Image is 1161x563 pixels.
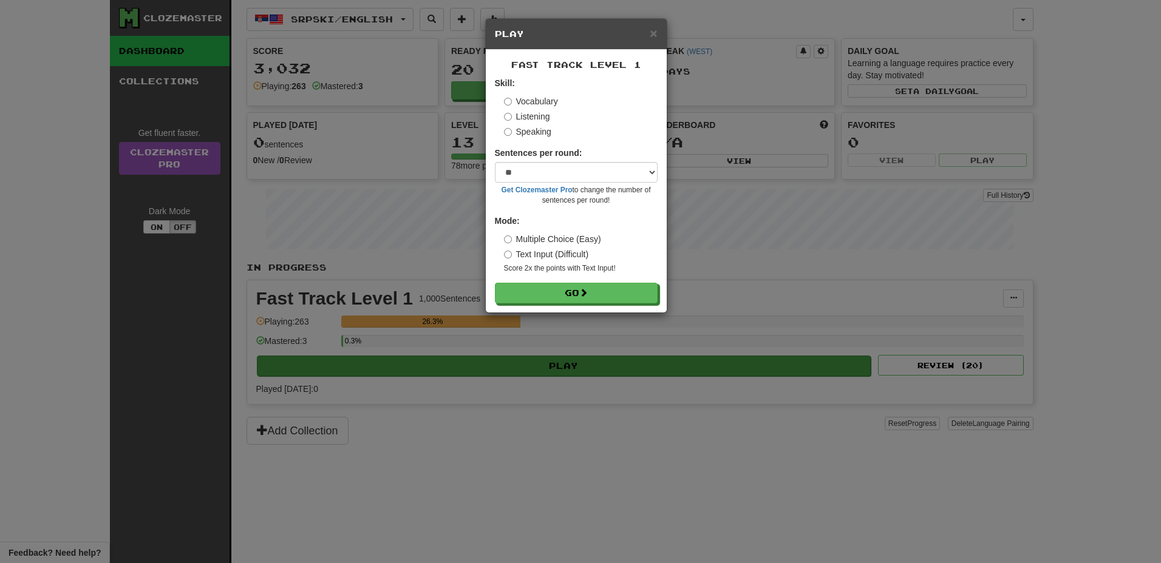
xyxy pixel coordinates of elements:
[650,26,657,40] span: ×
[504,248,589,260] label: Text Input (Difficult)
[504,113,512,121] input: Listening
[504,233,601,245] label: Multiple Choice (Easy)
[504,95,558,107] label: Vocabulary
[495,78,515,88] strong: Skill:
[504,263,658,274] small: Score 2x the points with Text Input !
[504,98,512,106] input: Vocabulary
[650,27,657,39] button: Close
[504,128,512,136] input: Speaking
[495,147,582,159] label: Sentences per round:
[504,251,512,258] input: Text Input (Difficult)
[495,28,658,40] h5: Play
[511,59,641,70] span: Fast Track Level 1
[504,235,512,243] input: Multiple Choice (Easy)
[504,126,551,138] label: Speaking
[495,283,658,303] button: Go
[502,186,573,194] a: Get Clozemaster Pro
[495,185,658,206] small: to change the number of sentences per round!
[495,216,520,226] strong: Mode:
[504,110,550,123] label: Listening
